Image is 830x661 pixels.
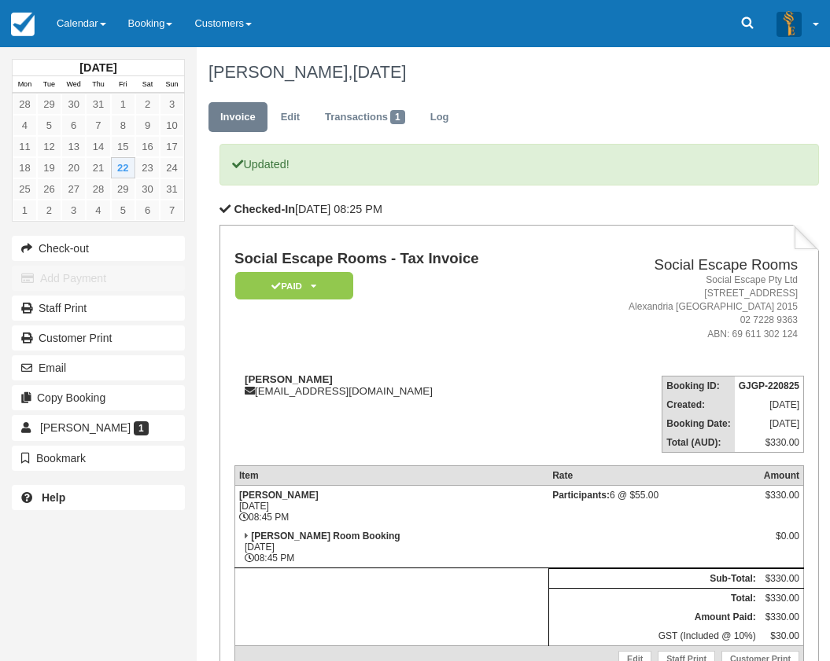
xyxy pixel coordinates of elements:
a: Edit [269,102,312,133]
span: 1 [390,110,405,124]
a: 26 [37,178,61,200]
th: Booking ID: [662,376,735,395]
a: Customer Print [12,325,185,351]
strong: [DATE] [79,61,116,74]
a: 7 [86,115,110,136]
a: 2 [135,94,160,115]
a: 4 [13,115,37,136]
a: 28 [13,94,37,115]
td: 6 @ $55.00 [548,485,760,527]
a: Invoice [208,102,267,133]
a: Log [419,102,461,133]
th: Mon [13,76,37,94]
th: Tue [37,76,61,94]
h1: [PERSON_NAME], [208,63,807,82]
a: 22 [111,157,135,178]
th: Thu [86,76,110,94]
span: [DATE] [352,62,406,82]
a: 3 [61,200,86,221]
strong: [PERSON_NAME] Room Booking [251,531,400,542]
a: 29 [37,94,61,115]
a: 16 [135,136,160,157]
th: Fri [111,76,135,94]
th: Sun [160,76,184,94]
td: $30.00 [760,626,804,646]
div: $330.00 [764,490,799,513]
span: 1 [134,421,149,435]
th: Sub-Total: [548,568,760,588]
address: Social Escape Pty Ltd [STREET_ADDRESS] Alexandria [GEOGRAPHIC_DATA] 2015 02 7228 9363 ABN: 69 611... [567,274,798,341]
a: 2 [37,200,61,221]
a: 31 [86,94,110,115]
a: 10 [160,115,184,136]
a: 31 [160,178,184,200]
a: 29 [111,178,135,200]
a: 23 [135,157,160,178]
a: 14 [86,136,110,157]
b: Help [42,491,65,504]
a: 5 [37,115,61,136]
h2: Social Escape Rooms [567,257,798,274]
th: Amount [760,465,804,485]
td: GST (Included @ 10%) [548,626,760,646]
td: $330.00 [735,433,804,453]
a: 30 [61,94,86,115]
a: 13 [61,136,86,157]
th: Created: [662,395,735,414]
a: Transactions1 [313,102,417,133]
td: [DATE] 08:45 PM [234,527,548,568]
a: 20 [61,157,86,178]
td: $330.00 [760,608,804,626]
a: 17 [160,136,184,157]
div: $0.00 [764,531,799,554]
a: Paid [234,271,348,300]
h1: Social Escape Rooms - Tax Invoice [234,251,561,267]
a: 12 [37,136,61,157]
button: Copy Booking [12,385,185,410]
th: Total (AUD): [662,433,735,453]
b: Checked-In [234,203,295,215]
a: Help [12,485,185,510]
a: 27 [61,178,86,200]
strong: [PERSON_NAME] [245,373,333,385]
a: 21 [86,157,110,178]
a: 8 [111,115,135,136]
div: [EMAIL_ADDRESS][DOMAIN_NAME] [234,373,561,397]
a: [PERSON_NAME] 1 [12,415,185,440]
a: 28 [86,178,110,200]
th: Sat [135,76,160,94]
button: Bookmark [12,446,185,471]
a: 30 [135,178,160,200]
img: checkfront-main-nav-mini-logo.png [11,13,35,36]
th: Booking Date: [662,414,735,433]
a: 24 [160,157,184,178]
p: Updated! [219,144,818,185]
a: 19 [37,157,61,178]
a: 7 [160,200,184,221]
td: [DATE] [735,395,804,414]
a: 9 [135,115,160,136]
a: 5 [111,200,135,221]
a: 25 [13,178,37,200]
td: $330.00 [760,588,804,608]
strong: [PERSON_NAME] [239,490,319,501]
th: Rate [548,465,760,485]
a: 15 [111,136,135,157]
a: 1 [13,200,37,221]
th: Item [234,465,548,485]
th: Amount Paid: [548,608,760,626]
td: [DATE] 08:45 PM [234,485,548,527]
th: Total: [548,588,760,608]
span: [PERSON_NAME] [40,421,131,434]
a: 1 [111,94,135,115]
a: 18 [13,157,37,178]
button: Check-out [12,236,185,261]
a: Staff Print [12,296,185,321]
a: 3 [160,94,184,115]
a: 6 [61,115,86,136]
button: Add Payment [12,266,185,291]
p: [DATE] 08:25 PM [219,201,818,218]
a: 11 [13,136,37,157]
img: A3 [777,11,802,36]
strong: Participants [552,490,610,501]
